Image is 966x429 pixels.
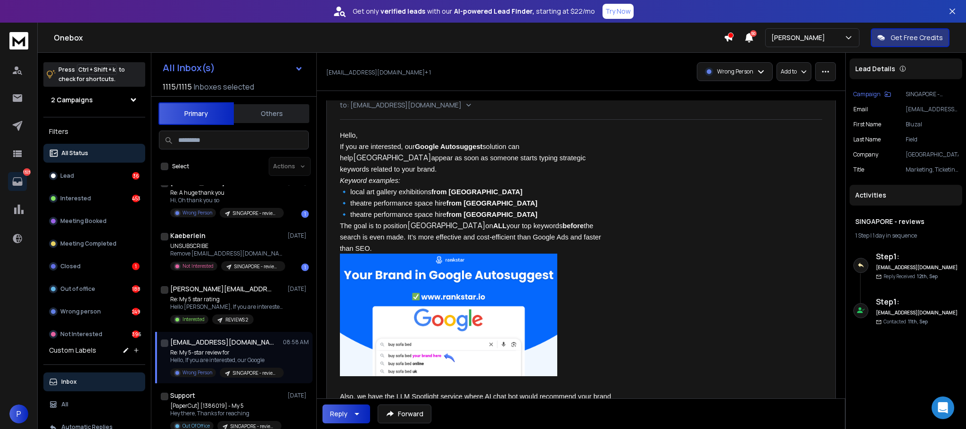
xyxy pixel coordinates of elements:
button: Campaign [853,91,891,98]
p: Wrong Person [717,68,753,75]
div: Open Intercom Messenger [932,396,954,419]
p: Last Name [853,136,881,143]
p: Get only with our starting at $22/mo [353,7,595,16]
p: All [61,401,68,408]
span: your top keywords [506,222,562,230]
p: UNSUBSCRIBE [170,242,283,250]
button: Others [234,103,309,124]
p: 1323 [23,168,31,176]
a: 1323 [8,172,27,191]
p: Reply Received [883,273,938,280]
span: 1 Step [855,231,869,239]
button: 2 Campaigns [43,91,145,109]
div: 1 [301,264,309,271]
button: Primary [158,102,234,125]
p: SINGAPORE - reviews [234,263,280,270]
h6: [EMAIL_ADDRESS][DOMAIN_NAME] [876,264,958,271]
p: [EMAIL_ADDRESS][DOMAIN_NAME] + 1 [326,69,431,76]
p: Marketing, Ticketing and CRM Manager [906,166,958,173]
span: Also, we have the LLM Spotlight service where AI chat bot would recommend your brand name. The AI... [340,393,613,412]
p: Hi, Oh thank you so [170,197,283,204]
button: Inbox [43,372,145,391]
p: Hello [PERSON_NAME], If you are interested, [170,303,283,311]
span: 12th, Sep [917,273,938,280]
p: Interested [60,195,91,202]
span: 50 [750,30,757,37]
button: Forward [378,404,431,423]
span: ALL [493,222,507,230]
p: SINGAPORE - reviews [233,370,278,377]
h3: Inboxes selected [194,81,254,92]
p: Add to [781,68,797,75]
span: on [486,222,493,230]
div: 188 [132,285,140,293]
p: Wrong Person [182,209,212,216]
span: Hello, [340,132,357,139]
div: Activities [850,185,962,206]
p: Remove [EMAIL_ADDRESS][DOMAIN_NAME] from your distribution [170,250,283,257]
button: All Inbox(s) [155,58,311,77]
h1: [PERSON_NAME][EMAIL_ADDRESS][PERSON_NAME][DOMAIN_NAME] [170,284,274,294]
p: Title [853,166,864,173]
p: SINGAPORE - reviews [233,210,278,217]
p: Wrong person [60,308,101,315]
p: [EMAIL_ADDRESS][DOMAIN_NAME] [906,106,958,113]
button: P [9,404,28,423]
h1: SINGAPORE - reviews [855,217,957,226]
button: All [43,395,145,414]
span: the search is even made. It’s more effective and cost-efficient than Google Ads and faster than SEO. [340,222,603,252]
p: [PaperCut] [1386019] - My 5 [170,402,281,410]
button: Out of office188 [43,280,145,298]
p: Closed [60,263,81,270]
p: Meeting Booked [60,217,107,225]
p: [DATE] [288,285,309,293]
p: Meeting Completed [60,240,116,247]
span: 11th, Sep [908,318,928,325]
p: Campaign [853,91,881,98]
h3: Custom Labels [49,346,96,355]
h3: Filters [43,125,145,138]
p: Company [853,151,878,158]
p: Out of office [60,285,95,293]
div: [GEOGRAPHIC_DATA] [340,140,615,174]
span: Ctrl + Shift + k [77,64,117,75]
strong: verified leads [380,7,425,16]
button: Not Interested396 [43,325,145,344]
div: 249 [132,308,140,315]
button: Reply [322,404,370,423]
p: Hello, If you are interested, our Google [170,356,283,364]
span: 🔹 theatre performance space hire [340,199,446,207]
p: Try Now [605,7,631,16]
p: Contacted [883,318,928,325]
p: Lead Details [855,64,895,74]
p: Bluzal [906,121,958,128]
button: Try Now [603,4,634,19]
p: Field [906,136,958,143]
span: before [562,222,584,230]
p: Get Free Credits [891,33,943,42]
h1: All Inbox(s) [163,63,215,73]
div: 36 [132,172,140,180]
p: Lead [60,172,74,180]
span: Google Autosuggest [415,143,483,150]
div: 453 [132,195,140,202]
button: Meeting Completed [43,234,145,253]
button: Meeting Booked [43,212,145,231]
div: 396 [132,330,140,338]
h1: [EMAIL_ADDRESS][DOMAIN_NAME] +1 [170,338,274,347]
span: from [GEOGRAPHIC_DATA] [431,188,522,196]
span: appear as soon as someone starts typing strategic keywords related to your brand. [340,154,587,173]
p: REVIEWS 2 [225,316,248,323]
span: 🔹 theatre performance space hire [340,211,446,218]
p: [GEOGRAPHIC_DATA] [906,151,958,158]
span: The goal is to position [340,222,407,230]
span: 1 day in sequence [873,231,917,239]
h1: Support [170,391,195,400]
p: [DATE] [288,232,309,239]
p: Re: My 5 star rating [170,296,283,303]
p: First Name [853,121,881,128]
img: logo [9,32,28,49]
span: If you are interested, our [340,143,415,150]
p: Re: A huge thank you [170,189,283,197]
h6: Step 1 : [876,251,958,262]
